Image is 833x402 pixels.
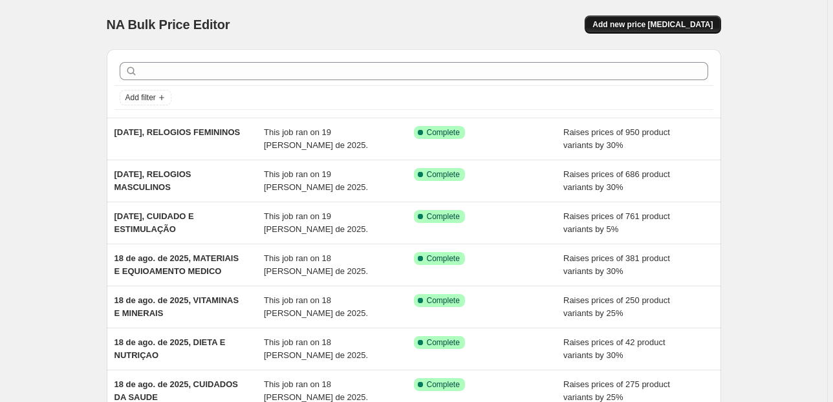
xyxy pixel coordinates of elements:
[563,127,670,150] span: Raises prices of 950 product variants by 30%
[107,17,230,32] span: NA Bulk Price Editor
[114,211,194,234] span: [DATE], CUIDADO E ESTIMULAÇÃO
[427,295,460,306] span: Complete
[427,127,460,138] span: Complete
[563,379,670,402] span: Raises prices of 275 product variants by 25%
[427,169,460,180] span: Complete
[427,253,460,264] span: Complete
[563,169,670,192] span: Raises prices of 686 product variants by 30%
[114,127,241,137] span: [DATE], RELOGIOS FEMININOS
[427,337,460,348] span: Complete
[563,337,665,360] span: Raises prices of 42 product variants by 30%
[264,379,368,402] span: This job ran on 18 [PERSON_NAME] de 2025.
[585,16,720,34] button: Add new price [MEDICAL_DATA]
[264,295,368,318] span: This job ran on 18 [PERSON_NAME] de 2025.
[264,253,368,276] span: This job ran on 18 [PERSON_NAME] de 2025.
[264,169,368,192] span: This job ran on 19 [PERSON_NAME] de 2025.
[114,253,239,276] span: 18 de ago. de 2025, MATERIAIS E EQUIOAMENTO MEDICO
[120,90,171,105] button: Add filter
[563,253,670,276] span: Raises prices of 381 product variants by 30%
[114,295,239,318] span: 18 de ago. de 2025, VITAMINAS E MINERAIS
[264,337,368,360] span: This job ran on 18 [PERSON_NAME] de 2025.
[592,19,713,30] span: Add new price [MEDICAL_DATA]
[114,379,238,402] span: 18 de ago. de 2025, CUIDADOS DA SAUDE
[114,337,226,360] span: 18 de ago. de 2025, DIETA E NUTRIÇAO
[427,211,460,222] span: Complete
[563,295,670,318] span: Raises prices of 250 product variants by 25%
[264,127,368,150] span: This job ran on 19 [PERSON_NAME] de 2025.
[264,211,368,234] span: This job ran on 19 [PERSON_NAME] de 2025.
[427,379,460,390] span: Complete
[125,92,156,103] span: Add filter
[563,211,670,234] span: Raises prices of 761 product variants by 5%
[114,169,191,192] span: [DATE], RELOGIOS MASCULINOS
